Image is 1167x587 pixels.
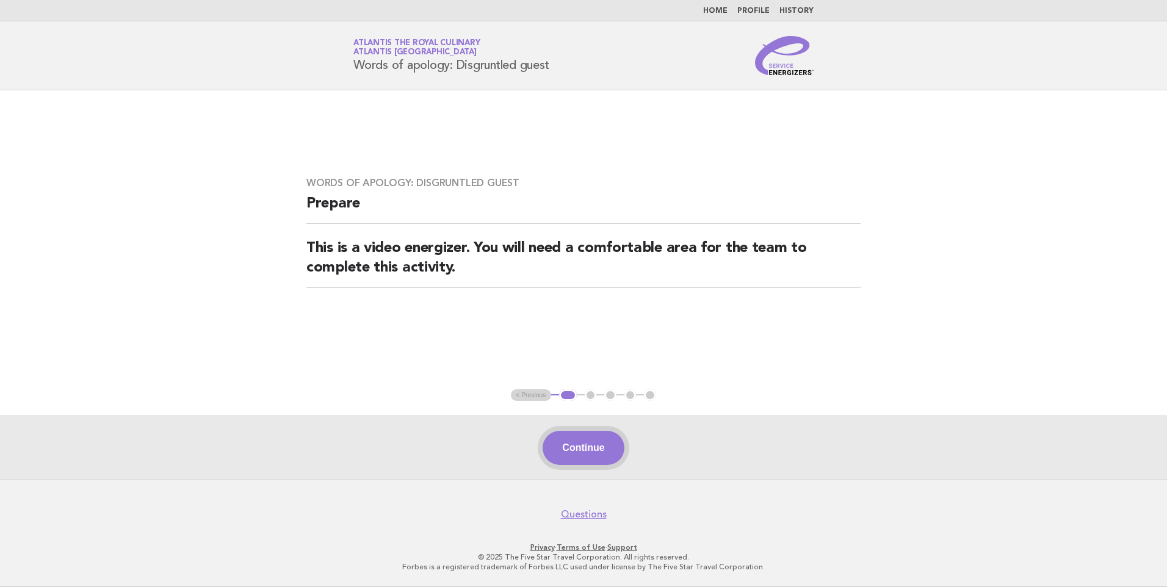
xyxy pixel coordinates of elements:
button: Continue [543,431,624,465]
a: Profile [737,7,770,15]
p: · · [210,542,957,552]
h1: Words of apology: Disgruntled guest [353,40,549,71]
span: Atlantis [GEOGRAPHIC_DATA] [353,49,477,57]
h2: Prepare [306,194,861,224]
img: Service Energizers [755,36,814,75]
a: Terms of Use [557,543,605,552]
p: Forbes is a registered trademark of Forbes LLC used under license by The Five Star Travel Corpora... [210,562,957,572]
a: Privacy [530,543,555,552]
a: Home [703,7,728,15]
h2: This is a video energizer. You will need a comfortable area for the team to complete this activity. [306,239,861,288]
h3: Words of apology: Disgruntled guest [306,177,861,189]
a: Support [607,543,637,552]
p: © 2025 The Five Star Travel Corporation. All rights reserved. [210,552,957,562]
a: Atlantis the Royal CulinaryAtlantis [GEOGRAPHIC_DATA] [353,39,480,56]
a: History [779,7,814,15]
button: 1 [559,389,577,402]
a: Questions [561,508,607,520]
